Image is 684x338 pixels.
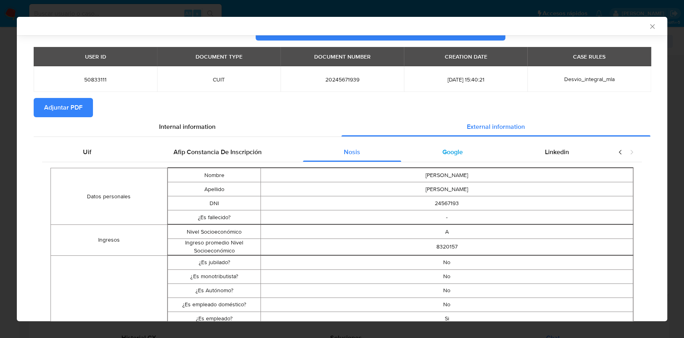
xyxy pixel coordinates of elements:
span: Internal information [159,122,216,131]
td: No [261,283,633,297]
span: Nosis [344,147,360,157]
span: Desvio_integral_mla [564,75,614,83]
td: A [261,225,633,239]
div: Detailed info [34,117,650,136]
div: closure-recommendation-modal [17,17,667,321]
td: 8320157 [261,239,633,255]
span: [DATE] 15:40:21 [414,76,518,83]
span: CUIT [167,76,271,83]
button: Adjuntar PDF [34,98,93,117]
td: ¿Es Autónomo? [167,283,260,297]
td: Apellido [167,182,260,196]
td: ¿Es fallecido? [167,210,260,224]
div: Detailed external info [42,143,610,162]
div: DOCUMENT NUMBER [309,50,375,63]
span: 20245671939 [290,76,394,83]
td: Nivel Socioeconómico [167,225,260,239]
span: Adjuntar PDF [44,99,83,116]
div: DOCUMENT TYPE [191,50,247,63]
td: ¿Es empleado doméstico? [167,297,260,312]
div: CREATION DATE [440,50,492,63]
button: Cerrar ventana [648,22,656,30]
td: ¿Es monotributista? [167,269,260,283]
span: 50833111 [43,76,147,83]
td: ¿Es jubilado? [167,255,260,269]
td: No [261,255,633,269]
div: CASE RULES [568,50,610,63]
td: [PERSON_NAME] [261,168,633,182]
td: ¿Es empleado? [167,312,260,326]
span: Afip Constancia De Inscripción [174,147,262,157]
span: Google [442,147,463,157]
td: Ingresos [51,225,167,255]
span: Linkedin [545,147,569,157]
td: DNI [167,196,260,210]
td: No [261,297,633,312]
h2: Case Id - ydCWZopi7iYBm5mjicSeCqTs [34,25,179,35]
td: [PERSON_NAME] [261,182,633,196]
span: External information [467,122,525,131]
td: Ingreso promedio Nivel Socioeconómico [167,239,260,255]
td: No [261,269,633,283]
td: Si [261,312,633,326]
td: - [261,210,633,224]
td: 24567193 [261,196,633,210]
div: USER ID [80,50,111,63]
td: Datos personales [51,168,167,225]
td: Nombre [167,168,260,182]
span: Uif [83,147,91,157]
